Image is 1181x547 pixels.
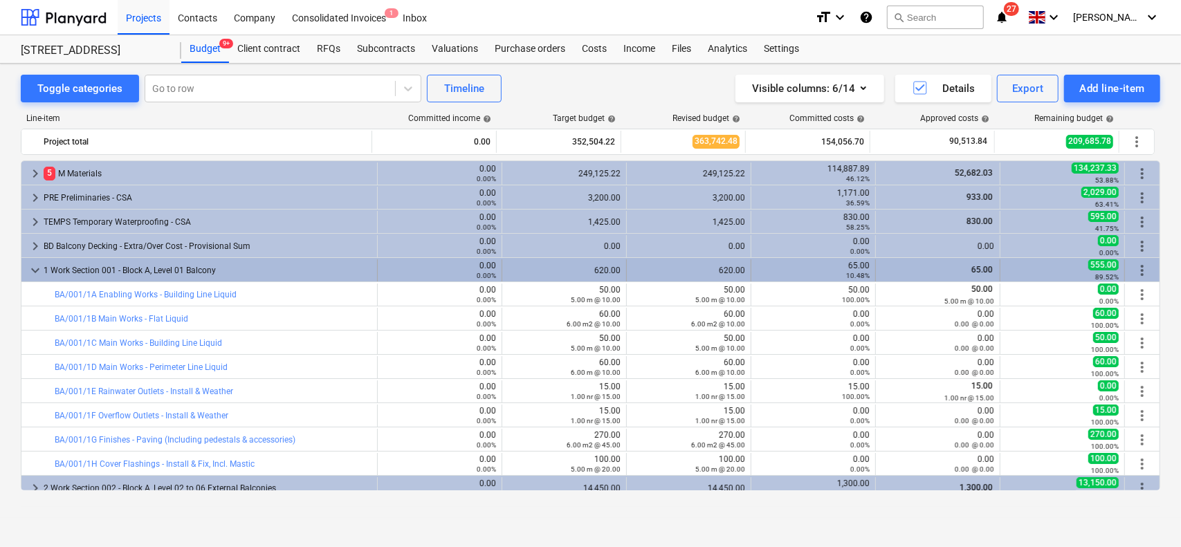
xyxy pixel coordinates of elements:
[632,285,745,304] div: 50.00
[567,320,621,328] small: 6.00 m2 @ 10.00
[615,35,663,63] div: Income
[1004,2,1019,16] span: 27
[508,241,621,251] div: 0.00
[978,115,989,123] span: help
[477,417,496,425] small: 0.00%
[349,35,423,63] a: Subcontracts
[881,333,994,353] div: 0.00
[1091,467,1119,474] small: 100.00%
[850,490,870,497] small: 9.00%
[958,483,994,492] span: 1,300.00
[751,131,864,153] div: 154,056.70
[1093,356,1119,367] span: 60.00
[756,35,807,63] a: Settings
[850,417,870,425] small: 0.00%
[632,430,745,449] div: 270.00
[693,135,740,148] span: 363,742.48
[1088,259,1119,270] span: 555.00
[912,80,975,98] div: Details
[1093,332,1119,343] span: 50.00
[477,441,496,449] small: 0.00%
[854,115,865,123] span: help
[1134,480,1151,497] span: More actions
[1134,335,1151,351] span: More actions
[383,430,496,449] div: 0.00
[757,333,870,353] div: 0.00
[1134,456,1151,472] span: More actions
[44,259,372,281] div: 1 Work Section 001 - Block A, Level 01 Balcony
[508,333,621,353] div: 50.00
[1112,481,1181,547] div: Chat Widget
[1073,12,1142,23] span: [PERSON_NAME]
[1134,189,1151,206] span: More actions
[881,309,994,328] div: 0.00
[1095,225,1119,232] small: 41.75%
[567,441,621,449] small: 6.00 m2 @ 45.00
[1098,380,1119,391] span: 0.00
[663,35,699,63] div: Files
[757,430,870,449] div: 0.00
[850,344,870,352] small: 0.00%
[508,285,621,304] div: 50.00
[757,212,870,232] div: 830.00
[757,406,870,425] div: 0.00
[27,262,44,279] span: keyboard_arrow_down
[850,248,870,255] small: 0.00%
[477,248,496,255] small: 0.00%
[229,35,309,63] a: Client contract
[385,8,399,18] span: 1
[477,223,496,231] small: 0.00%
[920,113,989,123] div: Approved costs
[632,333,745,353] div: 50.00
[383,406,496,425] div: 0.00
[691,320,745,328] small: 6.00 m2 @ 10.00
[881,454,994,474] div: 0.00
[27,214,44,230] span: keyboard_arrow_right
[44,167,55,180] span: 5
[632,266,745,275] div: 620.00
[383,164,496,183] div: 0.00
[881,241,994,251] div: 0.00
[477,175,496,183] small: 0.00%
[427,75,502,102] button: Timeline
[383,454,496,474] div: 0.00
[383,188,496,207] div: 0.00
[1091,418,1119,426] small: 100.00%
[571,465,621,473] small: 5.00 m @ 20.00
[55,290,237,299] a: BA/001/1A Enabling Works - Building Line Liquid
[1091,370,1119,378] small: 100.00%
[1064,75,1160,102] button: Add line-item
[757,358,870,377] div: 0.00
[893,12,904,23] span: search
[789,113,865,123] div: Committed costs
[508,193,621,203] div: 3,200.00
[757,261,870,280] div: 65.00
[953,168,994,178] span: 52,682.03
[383,333,496,353] div: 0.00
[965,216,994,226] span: 830.00
[21,44,165,58] div: [STREET_ADDRESS]
[672,113,740,123] div: Revised budget
[850,320,870,328] small: 0.00%
[695,344,745,352] small: 5.00 m @ 10.00
[757,164,870,183] div: 114,887.89
[1091,443,1119,450] small: 100.00%
[695,393,745,400] small: 1.00 nr @ 15.00
[757,309,870,328] div: 0.00
[1144,9,1160,26] i: keyboard_arrow_down
[1099,297,1119,305] small: 0.00%
[1088,429,1119,440] span: 270.00
[632,309,745,328] div: 60.00
[1134,286,1151,303] span: More actions
[729,115,740,123] span: help
[850,369,870,376] small: 0.00%
[1134,238,1151,254] span: More actions
[1088,211,1119,222] span: 595.00
[1134,359,1151,376] span: More actions
[27,480,44,497] span: keyboard_arrow_right
[508,217,621,227] div: 1,425.00
[955,465,994,473] small: 0.00 @ 0.00
[850,441,870,449] small: 0.00%
[850,465,870,473] small: 0.00%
